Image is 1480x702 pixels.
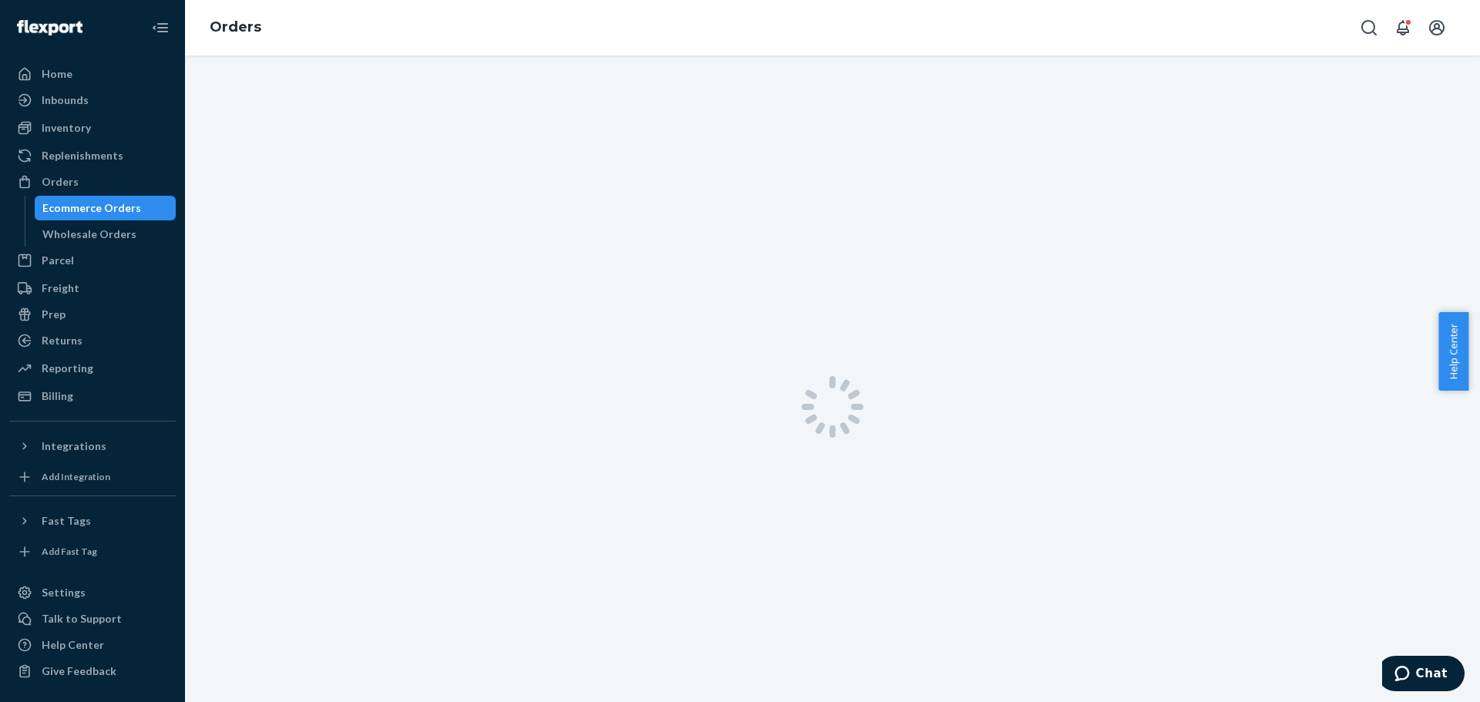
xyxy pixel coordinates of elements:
[42,148,123,163] div: Replenishments
[1354,12,1384,43] button: Open Search Box
[42,200,141,216] div: Ecommerce Orders
[42,280,79,296] div: Freight
[9,116,176,140] a: Inventory
[9,659,176,684] button: Give Feedback
[9,143,176,168] a: Replenishments
[42,361,93,376] div: Reporting
[42,253,74,268] div: Parcel
[145,12,176,43] button: Close Navigation
[9,633,176,657] a: Help Center
[1438,312,1468,391] button: Help Center
[9,384,176,408] a: Billing
[9,302,176,327] a: Prep
[42,663,116,679] div: Give Feedback
[42,611,122,626] div: Talk to Support
[9,328,176,353] a: Returns
[42,120,91,136] div: Inventory
[9,509,176,533] button: Fast Tags
[1421,12,1452,43] button: Open account menu
[1387,12,1418,43] button: Open notifications
[42,545,97,558] div: Add Fast Tag
[1382,656,1465,694] iframe: Opens a widget where you can chat to one of our agents
[42,388,73,404] div: Billing
[35,222,177,247] a: Wholesale Orders
[35,196,177,220] a: Ecommerce Orders
[42,227,136,242] div: Wholesale Orders
[42,438,106,454] div: Integrations
[42,92,89,108] div: Inbounds
[9,580,176,605] a: Settings
[42,333,82,348] div: Returns
[9,356,176,381] a: Reporting
[9,539,176,564] a: Add Fast Tag
[9,248,176,273] a: Parcel
[42,66,72,82] div: Home
[42,637,104,653] div: Help Center
[17,20,82,35] img: Flexport logo
[42,585,86,600] div: Settings
[9,170,176,194] a: Orders
[9,606,176,631] button: Talk to Support
[197,5,274,50] ol: breadcrumbs
[9,434,176,458] button: Integrations
[9,62,176,86] a: Home
[42,513,91,529] div: Fast Tags
[42,307,66,322] div: Prep
[9,276,176,301] a: Freight
[42,174,79,190] div: Orders
[210,18,261,35] a: Orders
[9,465,176,489] a: Add Integration
[42,470,110,483] div: Add Integration
[9,88,176,113] a: Inbounds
